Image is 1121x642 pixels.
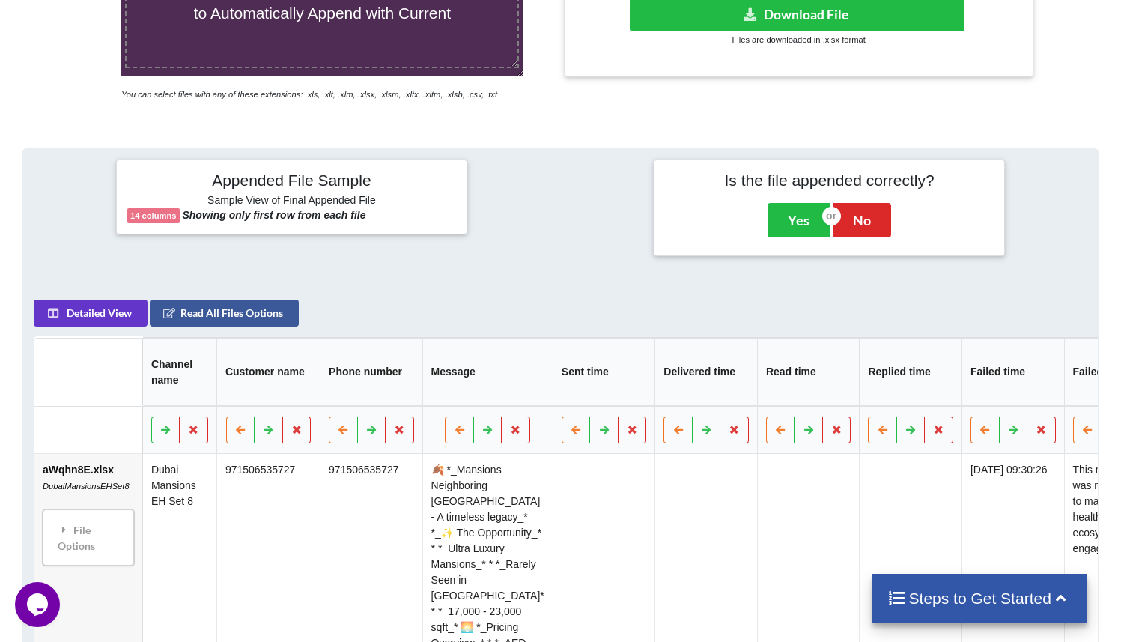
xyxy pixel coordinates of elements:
th: Replied time [860,339,962,407]
button: Read All Files Options [150,300,299,327]
button: Yes [768,203,830,237]
iframe: chat widget [15,582,63,627]
b: 14 columns [130,211,177,220]
th: Channel name [142,339,216,407]
th: Customer name [216,339,320,407]
h4: Steps to Get Started [887,589,1072,608]
th: Message [422,339,553,407]
th: Read time [757,339,860,407]
h4: Appended File Sample [127,171,456,192]
button: No [833,203,891,237]
th: Delivered time [655,339,758,407]
th: Sent time [553,339,655,407]
small: Files are downloaded in .xlsx format [732,35,865,44]
th: Phone number [320,339,422,407]
div: File Options [47,515,130,562]
i: You can select files with any of these extensions: .xls, .xlt, .xlm, .xlsx, .xlsm, .xltx, .xltm, ... [121,90,497,99]
th: Failed time [961,339,1064,407]
h6: Sample View of Final Appended File [127,194,456,209]
b: Showing only first row from each file [182,209,365,221]
i: DubaiMansionsEHSet8 [43,482,130,491]
h4: Is the file appended correctly? [665,171,994,190]
button: Detailed View [34,300,148,327]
